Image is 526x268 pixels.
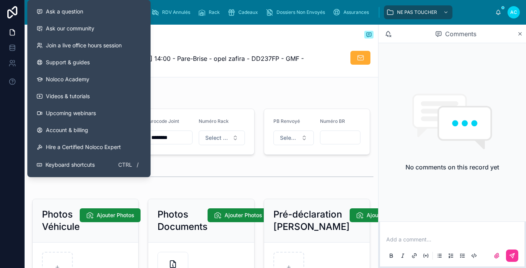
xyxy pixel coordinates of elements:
h2: No comments on this record yet [405,162,499,172]
a: NE PAS TOUCHER [384,5,452,19]
span: Cadeaux [238,9,258,15]
span: Dossiers Non Envoyés [276,9,325,15]
a: Cadeaux [225,5,263,19]
h1: [PERSON_NAME] [32,43,316,54]
button: Select Button [199,131,245,145]
button: Hire a Certified Noloco Expert [30,139,147,156]
a: Join a live office hours session [30,37,147,54]
a: Assurances [330,5,374,19]
a: Videos & tutorials [30,88,147,105]
span: Ajouter Doc [367,211,397,219]
button: Ask a question [30,3,147,20]
span: Ctrl [117,160,133,169]
span: Ajouter Photos [97,211,134,219]
span: Ajouter Photos [224,211,262,219]
span: PB Renvoyé [273,118,300,124]
a: Upcoming webinars [30,105,147,122]
span: AC [510,9,517,15]
a: Ask our community [30,20,147,37]
a: Dossiers Non Envoyés [263,5,330,19]
span: Select a Renvoyer Vitrage [280,134,298,142]
button: Ajouter Doc [350,208,403,222]
span: NE PAS TOUCHER [397,9,437,15]
a: Noloco Academy [30,71,147,88]
span: Comments [445,29,476,39]
h2: Pré-déclaration [PERSON_NAME] [273,208,350,233]
div: scrollable content [51,4,495,21]
button: Select Button [273,131,314,145]
span: Rack [209,9,220,15]
span: Ask our community [46,25,94,32]
h2: Photos Véhicule [42,208,80,233]
span: Numéro Rack [199,118,229,124]
span: Select a Numéro Rack [205,134,229,142]
span: Numéro BR [320,118,345,124]
span: Ask a question [46,8,83,15]
span: Support & guides [46,59,90,66]
a: Account & billing [30,122,147,139]
span: Keyboard shortcuts [45,161,95,169]
span: Hire a Certified Noloco Expert [46,143,121,151]
span: RDV Annulés [162,9,190,15]
span: Videos & tutorials [46,92,90,100]
button: Ajouter Photos [80,208,141,222]
span: / [134,162,141,168]
h2: Photos Documents [157,208,208,233]
span: Join a live office hours session [46,42,122,49]
button: Keyboard shortcutsCtrl/ [30,156,147,174]
a: RDV Annulés [149,5,196,19]
a: Support & guides [30,54,147,71]
span: Assurances [343,9,369,15]
span: Eurocode Joint [146,118,179,124]
span: [Tout Bon | Décla à Faire] RDV du [DATE] 14:00 - Pare-Brise - opel zafira - DD237FP - GMF - 06953... [32,54,316,72]
span: Noloco Academy [46,75,89,83]
span: Account & billing [46,126,88,134]
a: Rack [196,5,225,19]
span: Upcoming webinars [46,109,96,117]
button: Ajouter Photos [208,208,268,222]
